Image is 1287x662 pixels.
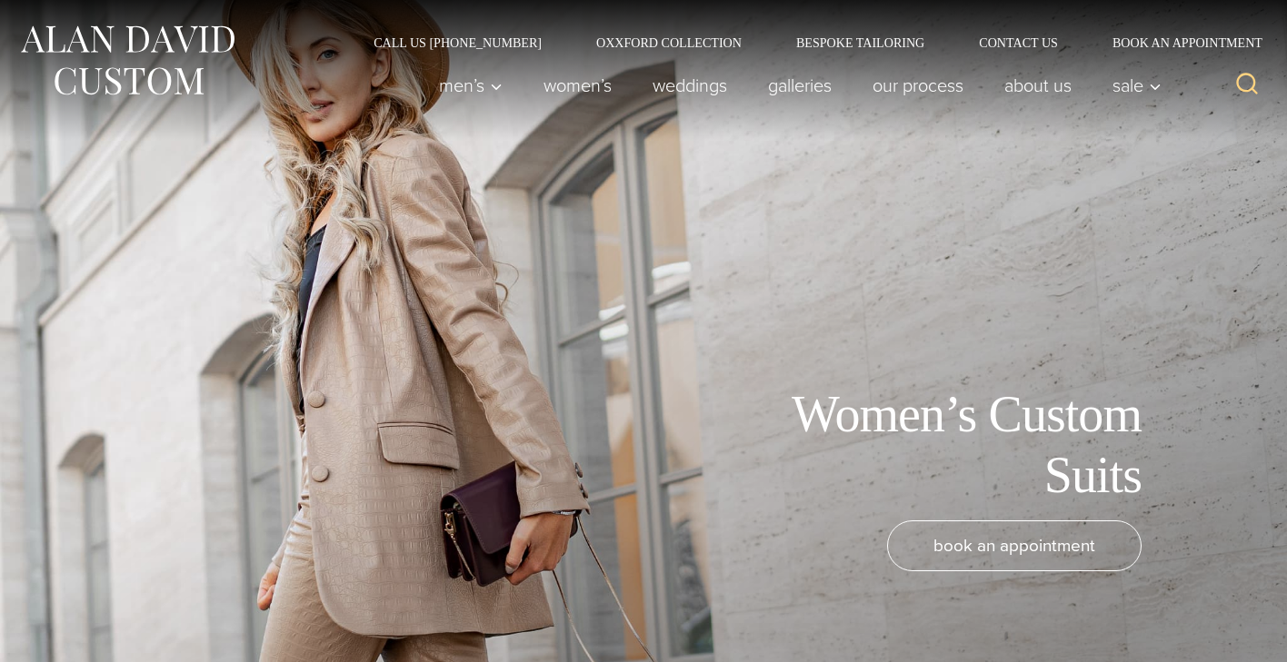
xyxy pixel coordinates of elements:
a: Contact Us [952,36,1085,49]
a: Book an Appointment [1085,36,1269,49]
img: Alan David Custom [18,20,236,101]
a: Call Us [PHONE_NUMBER] [346,36,569,49]
h1: Women’s Custom Suits [733,384,1142,506]
span: book an appointment [933,532,1095,558]
span: Sale [1112,76,1162,94]
a: About Us [984,67,1092,104]
a: Our Process [853,67,984,104]
a: weddings [633,67,748,104]
a: Women’s [524,67,633,104]
a: Oxxford Collection [569,36,769,49]
span: Men’s [439,76,503,94]
button: View Search Form [1225,64,1269,107]
nav: Primary Navigation [419,67,1172,104]
a: Bespoke Tailoring [769,36,952,49]
nav: Secondary Navigation [346,36,1269,49]
a: Galleries [748,67,853,104]
a: book an appointment [887,520,1142,571]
